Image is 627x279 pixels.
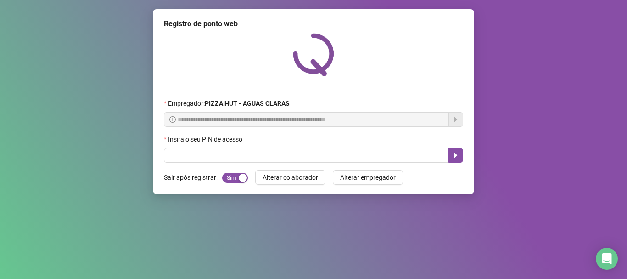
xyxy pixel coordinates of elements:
span: info-circle [169,116,176,123]
span: Empregador : [168,98,290,108]
label: Sair após registrar [164,170,222,185]
img: QRPoint [293,33,334,76]
strong: PIZZA HUT - AGUAS CLARAS [205,100,290,107]
div: Open Intercom Messenger [596,248,618,270]
span: Alterar colaborador [263,172,318,182]
button: Alterar empregador [333,170,403,185]
button: Alterar colaborador [255,170,325,185]
span: Alterar empregador [340,172,396,182]
div: Registro de ponto web [164,18,463,29]
label: Insira o seu PIN de acesso [164,134,248,144]
span: caret-right [452,152,459,159]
